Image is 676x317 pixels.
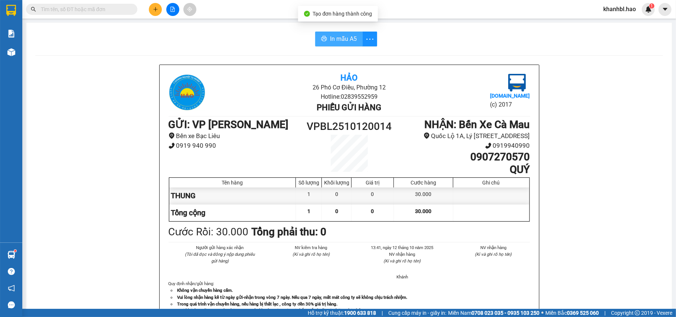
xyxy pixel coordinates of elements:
button: file-add [166,3,179,16]
span: Miền Nam [448,309,539,317]
sup: 1 [14,250,16,252]
i: (Tôi đã đọc và đồng ý nộp dung phiếu gửi hàng) [185,252,255,264]
span: 30.000 [415,208,431,214]
span: environment [424,133,430,139]
span: message [8,301,15,308]
span: Tạo đơn hàng thành công [313,11,372,17]
div: Ghi chú [455,180,528,186]
span: 1 [307,208,310,214]
img: logo-vxr [6,5,16,16]
span: 1 [650,3,653,9]
div: Tên hàng [171,180,294,186]
li: Người gửi hàng xác nhận [183,244,257,251]
b: GỬI : VP [PERSON_NAME] [9,54,130,66]
button: printerIn mẫu A5 [315,32,363,46]
strong: Không vận chuyển hàng cấm. [177,288,233,293]
img: logo.jpg [9,9,46,46]
span: aim [187,7,192,12]
span: notification [8,285,15,292]
b: GỬI : VP [PERSON_NAME] [169,118,289,131]
li: Hotline: 02839552959 [229,92,470,101]
b: [DOMAIN_NAME] [490,93,530,99]
li: Bến xe Bạc Liêu [169,131,304,141]
li: 13:41, ngày 12 tháng 10 năm 2025 [366,244,439,251]
span: Miền Bắc [545,309,599,317]
span: printer [321,36,327,43]
div: Cước hàng [396,180,451,186]
i: (Kí và ghi rõ họ tên) [383,258,421,264]
li: NV kiểm tra hàng [274,244,348,251]
span: Hỗ trợ kỹ thuật: [308,309,376,317]
sup: 1 [649,3,654,9]
li: Khánh [366,274,439,280]
span: ⚪️ [541,311,543,314]
i: (Kí và ghi rõ họ tên) [475,252,512,257]
span: environment [169,133,175,139]
button: plus [149,3,162,16]
span: 0 [371,208,374,214]
span: check-circle [304,11,310,17]
span: phone [485,143,492,149]
img: logo.jpg [169,74,206,111]
img: icon-new-feature [645,6,652,13]
b: Hảo [340,73,357,82]
span: Tổng cộng [171,208,206,217]
span: | [382,309,383,317]
div: Số lượng [298,180,320,186]
div: 1 [296,187,322,204]
li: NV nhận hàng [457,244,530,251]
span: plus [153,7,158,12]
h1: VPBL2510120014 [304,118,395,135]
b: NHẬN : Bến Xe Cà Mau [425,118,530,131]
strong: Quý khách vui lòng xem lại thông tin trước khi rời quầy. Nếu có thắc mắc hoặc cần hỗ trợ liên hệ ... [177,308,391,313]
div: 0 [322,187,352,204]
img: warehouse-icon [7,251,15,259]
strong: 0369 525 060 [567,310,599,316]
b: Tổng phải thu: 0 [252,226,327,238]
input: Tìm tên, số ĐT hoặc mã đơn [41,5,128,13]
h1: 0907270570 [394,151,530,163]
span: | [604,309,605,317]
span: phone [169,143,175,149]
button: caret-down [659,3,672,16]
strong: Vui lòng nhận hàng kể từ ngày gửi-nhận trong vòng 7 ngày. Nếu qua 7 ngày, mất mát công ty sẽ khôn... [177,295,408,300]
div: Giá trị [353,180,392,186]
li: Hotline: 02839552959 [69,27,310,37]
img: warehouse-icon [7,48,15,56]
strong: 0708 023 035 - 0935 103 250 [471,310,539,316]
img: solution-icon [7,30,15,37]
div: THUNG [169,187,296,204]
li: 26 Phó Cơ Điều, Phường 12 [69,18,310,27]
span: copyright [635,310,640,316]
div: 30.000 [394,187,453,204]
i: (Kí và ghi rõ họ tên) [293,252,330,257]
strong: 1900 633 818 [344,310,376,316]
span: khanhbl.hao [597,4,642,14]
span: question-circle [8,268,15,275]
span: more [363,35,377,44]
img: logo.jpg [508,74,526,92]
span: Cung cấp máy in - giấy in: [388,309,446,317]
div: Cước Rồi : 30.000 [169,224,249,240]
span: caret-down [662,6,669,13]
div: 0 [352,187,394,204]
h1: QUÝ [394,163,530,176]
div: Khối lượng [324,180,349,186]
li: 0919 940 990 [169,141,304,151]
div: Quy định nhận/gửi hàng : [169,280,530,314]
strong: Trong quá trình vận chuyển hàng, nếu hàng bị thất lạc , công ty đền 30% giá trị hàng. [177,301,338,307]
li: Quốc Lộ 1A, Lý [STREET_ADDRESS] [394,131,530,141]
span: file-add [170,7,175,12]
b: Phiếu gửi hàng [317,103,381,112]
li: NV nhận hàng [366,251,439,258]
span: In mẫu A5 [330,34,357,43]
li: (c) 2017 [490,100,530,109]
span: search [31,7,36,12]
span: 0 [335,208,338,214]
li: 0919940990 [394,141,530,151]
button: more [362,32,377,46]
li: 26 Phó Cơ Điều, Phường 12 [229,83,470,92]
button: aim [183,3,196,16]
